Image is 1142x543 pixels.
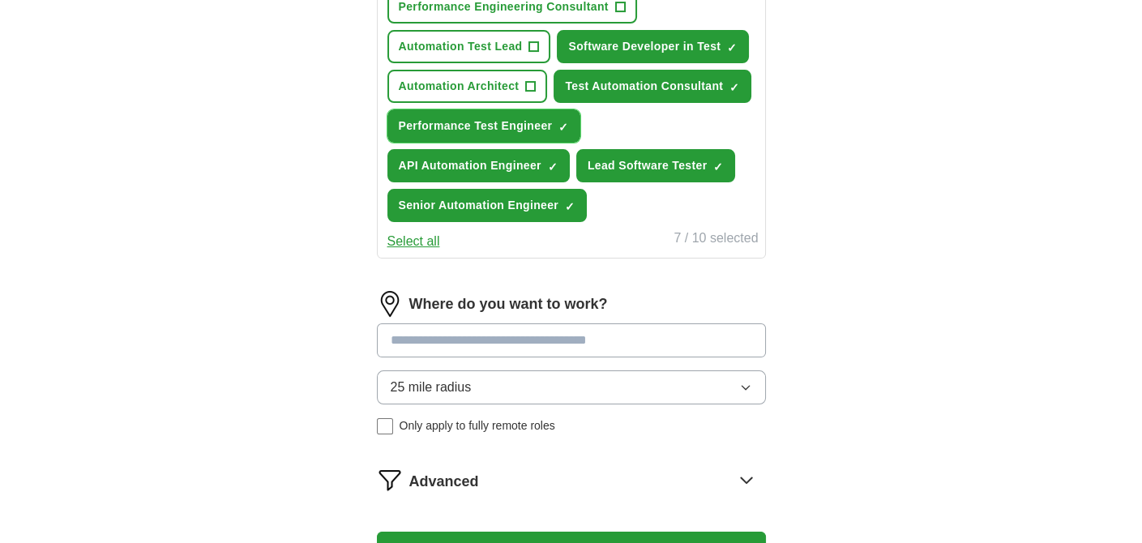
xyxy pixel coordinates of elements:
[387,149,570,182] button: API Automation Engineer✓
[568,38,721,55] span: Software Developer in Test
[548,160,558,173] span: ✓
[409,293,608,315] label: Where do you want to work?
[409,471,479,493] span: Advanced
[387,189,588,222] button: Senior Automation Engineer✓
[399,197,559,214] span: Senior Automation Engineer
[387,109,581,143] button: Performance Test Engineer✓
[729,81,739,94] span: ✓
[399,78,520,95] span: Automation Architect
[674,229,758,251] div: 7 / 10 selected
[558,121,568,134] span: ✓
[391,378,472,397] span: 25 mile radius
[713,160,723,173] span: ✓
[377,467,403,493] img: filter
[377,291,403,317] img: location.png
[727,41,737,54] span: ✓
[588,157,708,174] span: Lead Software Tester
[387,30,551,63] button: Automation Test Lead
[565,78,723,95] span: Test Automation Consultant
[399,157,541,174] span: API Automation Engineer
[557,30,749,63] button: Software Developer in Test✓
[400,417,555,434] span: Only apply to fully remote roles
[576,149,736,182] button: Lead Software Tester✓
[377,418,393,434] input: Only apply to fully remote roles
[399,118,553,135] span: Performance Test Engineer
[377,370,766,404] button: 25 mile radius
[554,70,751,103] button: Test Automation Consultant✓
[387,70,548,103] button: Automation Architect
[387,232,440,251] button: Select all
[399,38,523,55] span: Automation Test Lead
[565,200,575,213] span: ✓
